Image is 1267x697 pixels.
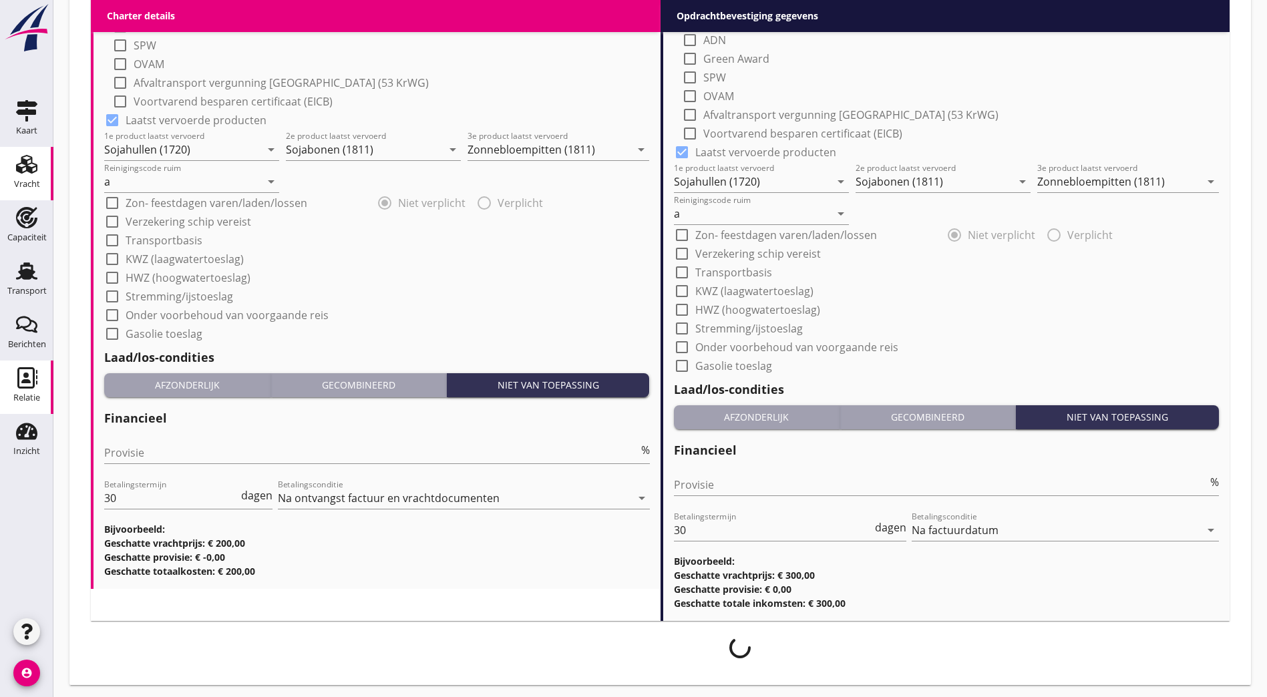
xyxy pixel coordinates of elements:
div: Niet van toepassing [1021,410,1214,424]
input: 2e product laatst vervoerd [856,171,1012,192]
label: Gasolie toeslag [695,359,772,373]
h3: Geschatte vrachtprijs: € 300,00 [674,568,1220,582]
input: 1e product laatst vervoerd [674,171,830,192]
label: SPW [703,71,726,84]
label: Laatst vervoerde producten [695,146,836,159]
h2: Laad/los-condities [104,348,650,367]
label: Voortvarend besparen certificaat (EICB) [703,127,902,140]
h3: Geschatte vrachtprijs: € 200,00 [104,536,650,550]
label: Afvaltransport vergunning [GEOGRAPHIC_DATA] (53 KrWG) [703,108,999,122]
div: Relatie [13,393,40,402]
i: arrow_drop_down [263,174,279,190]
button: Afzonderlijk [104,373,271,397]
div: Berichten [8,340,46,348]
h3: Geschatte totale inkomsten: € 300,00 [674,596,1220,610]
h2: Laad/los-condities [674,381,1220,399]
label: Green Award [134,20,200,33]
div: Na ontvangst factuur en vrachtdocumenten [278,492,500,504]
h3: Geschatte provisie: € -0,00 [104,550,650,564]
i: account_circle [13,660,40,686]
input: Provisie [104,442,639,463]
i: arrow_drop_down [1015,174,1031,190]
label: Onder voorbehoud van voorgaande reis [695,340,898,354]
label: Gasolie toeslag [126,327,202,340]
i: arrow_drop_down [445,142,461,158]
div: Afzonderlijk [110,378,265,392]
label: Afvaltransport vergunning [GEOGRAPHIC_DATA] (53 KrWG) [134,76,429,89]
button: Niet van toepassing [1016,405,1219,429]
button: Niet van toepassing [447,373,650,397]
div: Kaart [16,126,37,135]
div: Na factuurdatum [912,524,999,536]
input: Reinigingscode ruim [104,171,260,192]
label: Verzekering schip vereist [695,247,821,260]
input: 2e product laatst vervoerd [286,139,442,160]
div: Niet van toepassing [452,378,645,392]
label: ADN [703,33,726,47]
div: % [1208,477,1219,487]
button: Afzonderlijk [674,405,841,429]
input: 3e product laatst vervoerd [1037,171,1200,192]
input: Provisie [674,474,1208,495]
label: HWZ (hoogwatertoeslag) [695,303,820,316]
img: logo-small.a267ee39.svg [3,3,51,53]
div: Afzonderlijk [679,410,835,424]
label: Stremming/ijstoeslag [695,322,803,335]
label: OVAM [134,57,164,71]
div: Inzicht [13,447,40,455]
input: Betalingstermijn [104,487,238,509]
div: Transport [7,286,47,295]
h2: Financieel [674,441,1220,459]
i: arrow_drop_down [833,206,849,222]
label: Verzekering schip vereist [126,215,251,228]
label: KWZ (laagwatertoeslag) [126,252,244,266]
i: arrow_drop_down [633,142,649,158]
label: GMP/ Ovocom [703,15,776,28]
label: Green Award [703,52,769,65]
label: OVAM [703,89,734,103]
h3: Geschatte provisie: € 0,00 [674,582,1220,596]
div: dagen [872,522,906,533]
div: Vracht [14,180,40,188]
input: Betalingstermijn [674,519,873,541]
label: ADN [134,1,156,15]
label: Laatst vervoerde producten [126,113,266,127]
i: arrow_drop_down [634,490,650,506]
i: arrow_drop_down [1203,174,1219,190]
i: arrow_drop_down [1203,522,1219,538]
button: Gecombineerd [840,405,1016,429]
label: Onder voorbehoud van voorgaande reis [126,308,329,322]
input: 1e product laatst vervoerd [104,139,260,160]
label: Transportbasis [695,266,772,279]
label: Zon- feestdagen varen/laden/lossen [126,196,307,210]
div: dagen [238,490,273,501]
label: SPW [134,39,156,52]
label: KWZ (laagwatertoeslag) [695,284,813,298]
h3: Bijvoorbeeld: [104,522,650,536]
h3: Geschatte totaalkosten: € 200,00 [104,564,650,578]
label: Stremming/ijstoeslag [126,290,233,303]
i: arrow_drop_down [263,142,279,158]
div: % [639,445,650,455]
i: arrow_drop_down [833,174,849,190]
label: HWZ (hoogwatertoeslag) [126,271,250,284]
input: Reinigingscode ruim [674,203,830,224]
input: 3e product laatst vervoerd [468,139,630,160]
label: Voortvarend besparen certificaat (EICB) [134,95,333,108]
h2: Financieel [104,409,650,427]
div: Gecombineerd [277,378,441,392]
label: Zon- feestdagen varen/laden/lossen [695,228,877,242]
button: Gecombineerd [271,373,447,397]
h3: Bijvoorbeeld: [674,554,1220,568]
label: Transportbasis [126,234,202,247]
div: Capaciteit [7,233,47,242]
div: Gecombineerd [846,410,1010,424]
